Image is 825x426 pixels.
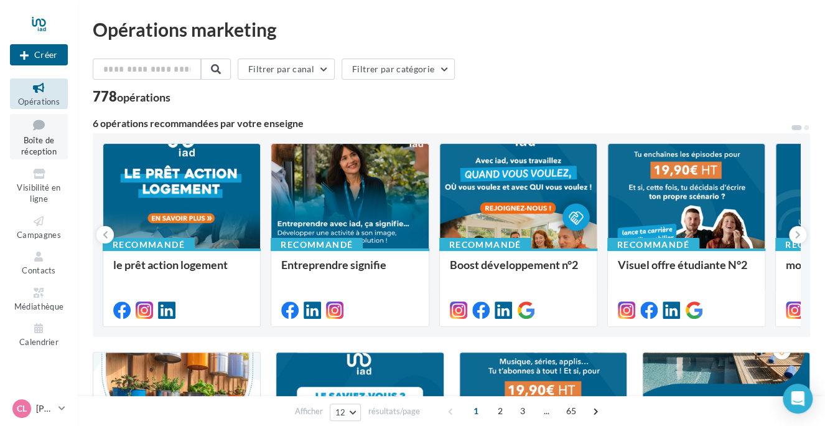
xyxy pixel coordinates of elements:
[10,283,68,314] a: Médiathèque
[10,397,68,420] a: CL [PERSON_NAME]
[10,78,68,109] a: Opérations
[117,92,170,103] div: opérations
[103,238,195,252] div: Recommandé
[490,401,510,421] span: 2
[238,59,335,80] button: Filtrer par canal
[465,401,485,421] span: 1
[281,258,386,272] span: Entreprendre signifie
[512,401,532,421] span: 3
[10,44,68,65] button: Créer
[295,405,323,417] span: Afficher
[93,90,170,103] div: 778
[17,182,60,204] span: Visibilité en ligne
[342,59,455,80] button: Filtrer par catégorie
[335,407,346,417] span: 12
[36,402,54,415] p: [PERSON_NAME]
[10,247,68,278] a: Contacts
[18,97,60,107] span: Opérations
[21,135,57,157] span: Boîte de réception
[368,405,419,417] span: résultats/page
[536,401,556,421] span: ...
[271,238,363,252] div: Recommandé
[439,238,531,252] div: Recommandé
[10,114,68,159] a: Boîte de réception
[22,265,56,275] span: Contacts
[10,212,68,242] a: Campagnes
[783,384,813,414] div: Open Intercom Messenger
[93,118,790,128] div: 6 opérations recommandées par votre enseigne
[561,401,581,421] span: 65
[113,258,228,272] span: le prêt action logement
[93,20,810,39] div: Opérations marketing
[618,258,747,272] span: Visuel offre étudiante N°2
[450,258,578,272] span: Boost développement n°2
[17,230,61,240] span: Campagnes
[17,402,27,415] span: CL
[14,301,64,311] span: Médiathèque
[19,337,58,347] span: Calendrier
[10,319,68,349] a: Calendrier
[10,164,68,207] a: Visibilité en ligne
[10,44,68,65] div: Nouvelle campagne
[607,238,699,252] div: Recommandé
[330,404,361,421] button: 12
